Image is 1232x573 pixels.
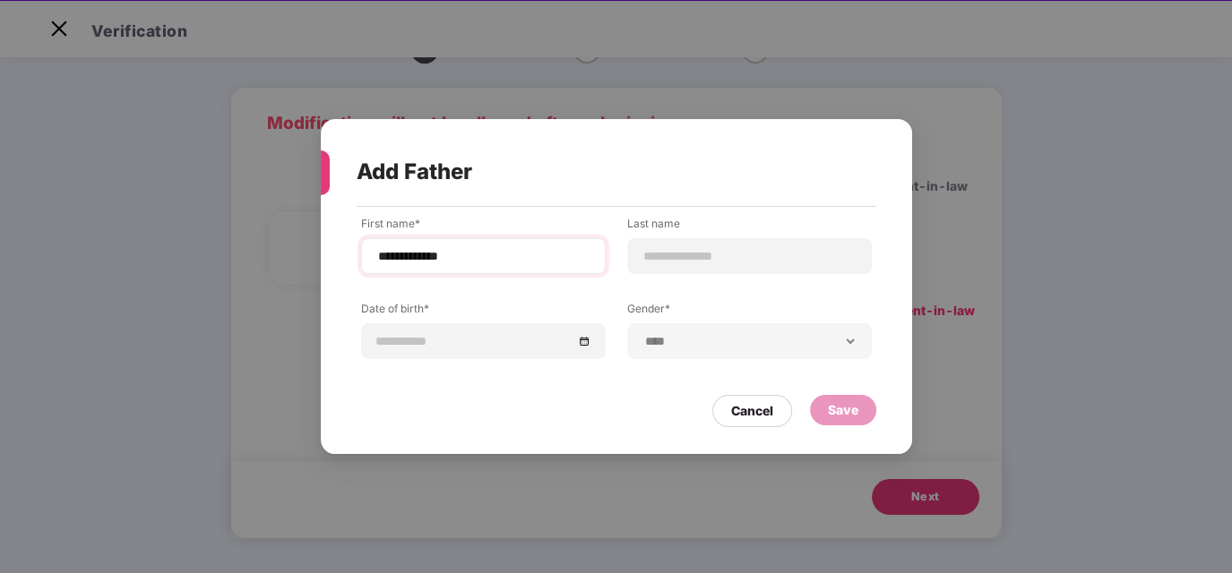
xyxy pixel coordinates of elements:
label: Gender* [627,301,872,323]
label: Last name [627,216,872,238]
div: Save [828,400,858,420]
div: Cancel [731,401,773,421]
label: Date of birth* [361,301,606,323]
div: Add Father [357,137,833,207]
label: First name* [361,216,606,238]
